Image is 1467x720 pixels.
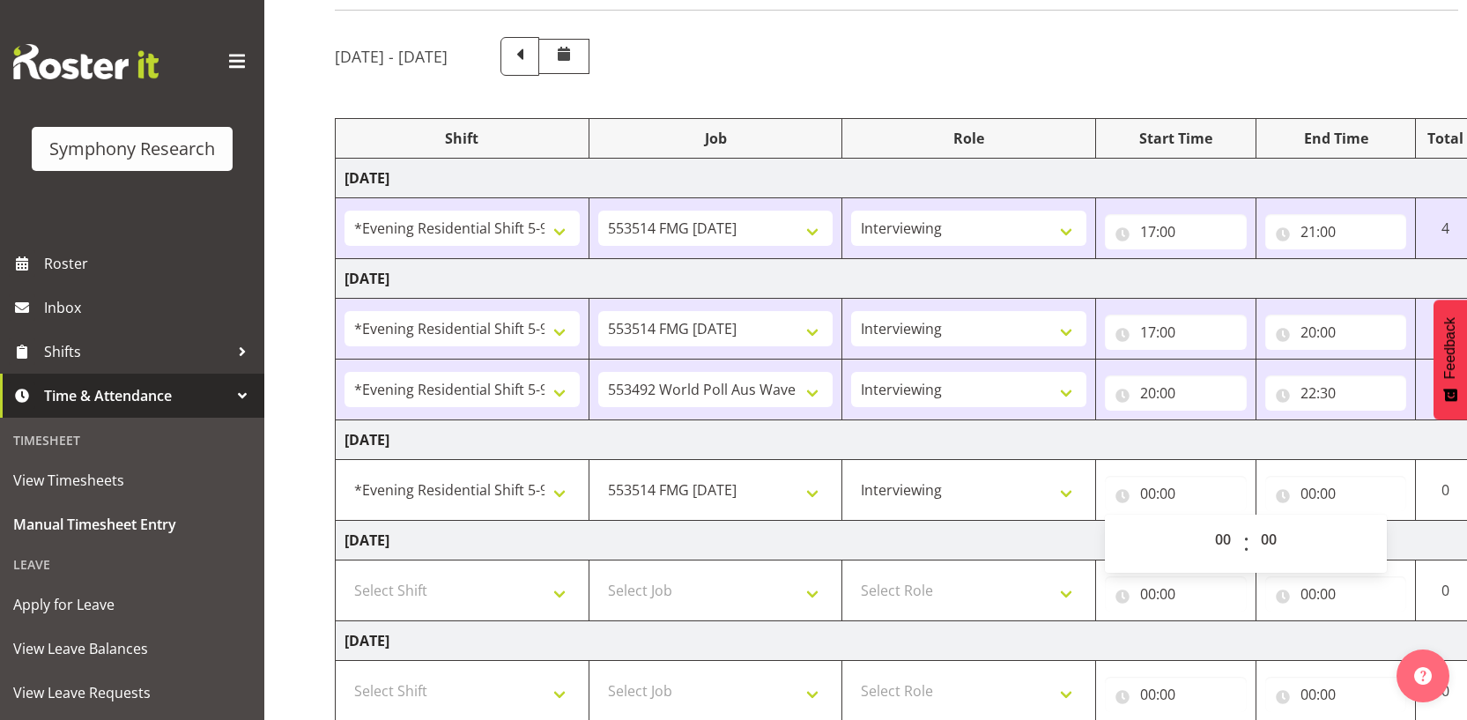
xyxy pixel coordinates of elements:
[1105,576,1247,612] input: Click to select...
[13,635,251,662] span: View Leave Balances
[1105,128,1247,149] div: Start Time
[4,583,260,627] a: Apply for Leave
[335,47,448,66] h5: [DATE] - [DATE]
[1265,576,1407,612] input: Click to select...
[1265,375,1407,411] input: Click to select...
[1105,214,1247,249] input: Click to select...
[1105,375,1247,411] input: Click to select...
[1414,667,1432,685] img: help-xxl-2.png
[4,458,260,502] a: View Timesheets
[1265,128,1407,149] div: End Time
[1265,315,1407,350] input: Click to select...
[1425,128,1465,149] div: Total
[1265,677,1407,712] input: Click to select...
[4,502,260,546] a: Manual Timesheet Entry
[4,627,260,671] a: View Leave Balances
[44,294,256,321] span: Inbox
[13,511,251,538] span: Manual Timesheet Entry
[1442,317,1458,379] span: Feedback
[1265,476,1407,511] input: Click to select...
[13,467,251,494] span: View Timesheets
[345,128,580,149] div: Shift
[49,136,215,162] div: Symphony Research
[1434,300,1467,419] button: Feedback - Show survey
[44,250,256,277] span: Roster
[4,422,260,458] div: Timesheet
[13,591,251,618] span: Apply for Leave
[13,44,159,79] img: Rosterit website logo
[44,338,229,365] span: Shifts
[4,671,260,715] a: View Leave Requests
[1105,315,1247,350] input: Click to select...
[1243,522,1249,566] span: :
[4,546,260,583] div: Leave
[1105,677,1247,712] input: Click to select...
[1105,476,1247,511] input: Click to select...
[1265,214,1407,249] input: Click to select...
[851,128,1086,149] div: Role
[44,382,229,409] span: Time & Attendance
[598,128,834,149] div: Job
[13,679,251,706] span: View Leave Requests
